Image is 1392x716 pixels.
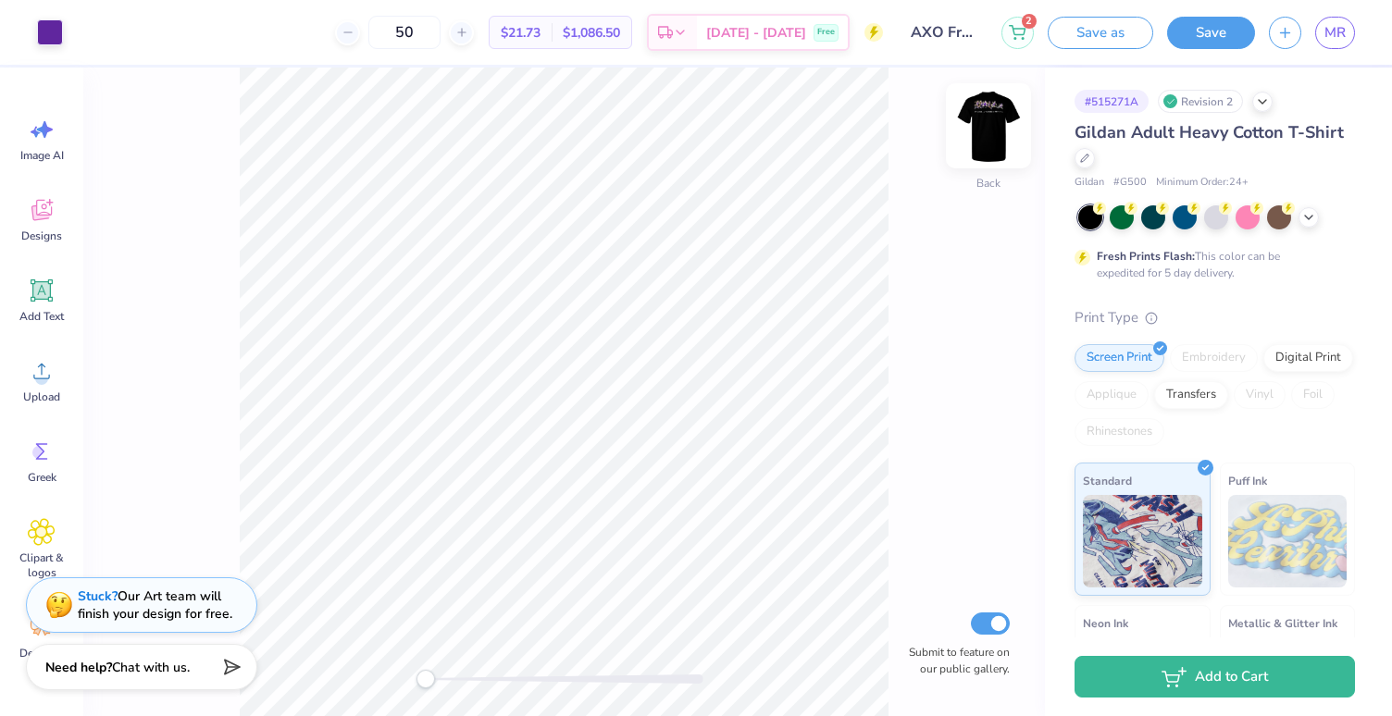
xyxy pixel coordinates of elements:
span: Free [817,26,835,39]
input: – – [368,16,441,49]
div: Vinyl [1234,381,1286,409]
div: Screen Print [1075,344,1164,372]
strong: Stuck? [78,587,118,605]
span: Minimum Order: 24 + [1156,175,1249,191]
button: Save as [1048,17,1153,49]
div: Applique [1075,381,1149,409]
span: # G500 [1113,175,1147,191]
span: Greek [28,470,56,485]
div: Revision 2 [1158,90,1243,113]
span: Clipart & logos [11,550,72,580]
div: Transfers [1154,381,1228,409]
div: Our Art team will finish your design for free. [78,587,232,623]
strong: Fresh Prints Flash: [1097,249,1195,264]
img: Standard [1083,495,1202,587]
span: Neon Ink [1083,613,1128,633]
div: Accessibility label [416,670,435,688]
div: Foil [1291,381,1335,409]
img: Puff Ink [1228,495,1348,587]
div: # 515271A [1075,90,1149,113]
span: $21.73 [501,23,541,43]
span: Chat with us. [112,659,190,676]
span: Decorate [19,646,64,660]
input: Untitled Design [897,14,988,51]
span: Puff Ink [1228,471,1267,490]
a: MR [1315,17,1355,49]
button: Add to Cart [1075,656,1355,697]
div: Rhinestones [1075,418,1164,446]
span: Gildan Adult Heavy Cotton T-Shirt [1075,121,1344,143]
span: 2 [1022,14,1037,29]
span: Upload [23,389,60,404]
button: 2 [1001,17,1034,49]
span: [DATE] - [DATE] [706,23,806,43]
span: Image AI [20,148,64,163]
span: Designs [21,228,62,243]
div: Print Type [1075,307,1355,328]
div: This color can be expedited for 5 day delivery. [1097,248,1324,281]
span: Gildan [1075,175,1104,191]
strong: Need help? [45,659,112,676]
span: Add Text [19,309,64,324]
div: Digital Print [1263,344,1353,372]
div: Back [976,175,1000,191]
span: Standard [1083,471,1132,490]
div: Embroidery [1170,344,1258,372]
span: Metallic & Glitter Ink [1228,613,1337,633]
img: Back [951,89,1025,163]
span: $1,086.50 [563,23,620,43]
button: Save [1167,17,1255,49]
label: Submit to feature on our public gallery. [899,644,1010,677]
span: MR [1324,22,1346,43]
